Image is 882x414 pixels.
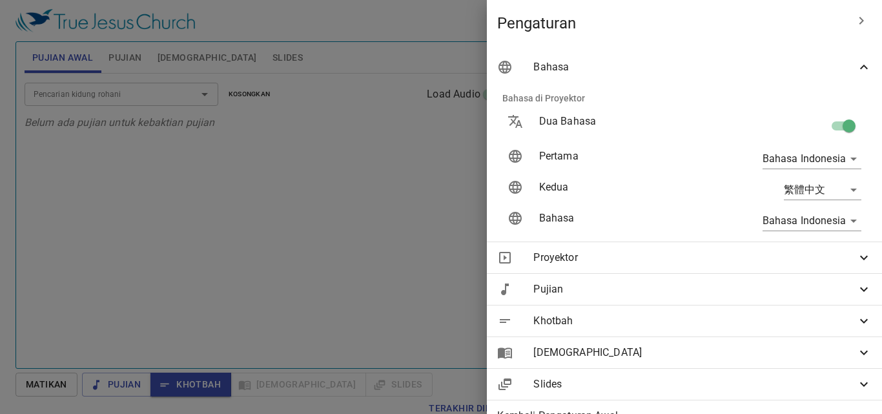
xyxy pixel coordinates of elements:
span: Khotbah [533,313,856,329]
div: 繁體中文 [784,180,861,200]
li: 496 (413) [138,94,187,107]
div: Proyektor [487,242,882,273]
p: Pertama [539,149,706,164]
span: Pujian [533,282,856,297]
span: Bahasa [533,59,856,75]
span: [DEMOGRAPHIC_DATA] [533,345,856,360]
div: Slides [487,369,882,400]
p: Bahasa [539,211,706,226]
div: [DEMOGRAPHIC_DATA] [487,337,882,368]
div: Khotbah [487,305,882,336]
div: Bahasa Indonesia [763,149,861,169]
li: 344 (465) [84,94,135,107]
span: Proyektor [533,250,856,265]
div: Bahasa Indonesia [763,211,861,231]
span: Pengaturan [497,13,846,34]
span: Slides [533,377,856,392]
div: Pujian [487,274,882,305]
div: Bahasa [487,52,882,83]
li: Bahasa di Proyektor [492,83,877,114]
p: Pujian 詩 [123,84,150,92]
p: Kedua [539,180,706,195]
p: Dua Bahasa [539,114,706,129]
div: Gembala yang Baik [54,26,220,49]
